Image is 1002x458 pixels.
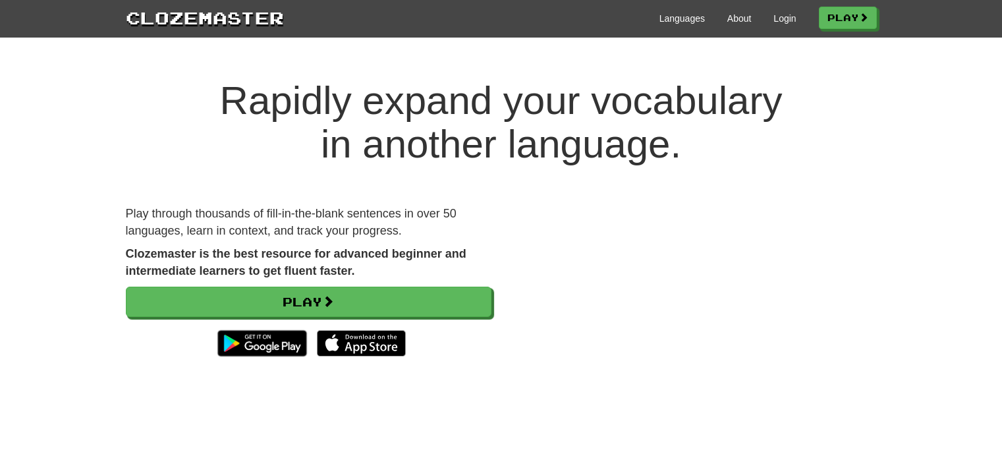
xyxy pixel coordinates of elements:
[126,206,491,239] p: Play through thousands of fill-in-the-blank sentences in over 50 languages, learn in context, and...
[819,7,877,29] a: Play
[126,5,284,30] a: Clozemaster
[659,12,705,25] a: Languages
[317,330,406,357] img: Download_on_the_App_Store_Badge_US-UK_135x40-25178aeef6eb6b83b96f5f2d004eda3bffbb37122de64afbaef7...
[126,247,466,277] strong: Clozemaster is the best resource for advanced beginner and intermediate learners to get fluent fa...
[773,12,796,25] a: Login
[126,287,491,317] a: Play
[211,324,313,363] img: Get it on Google Play
[727,12,752,25] a: About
